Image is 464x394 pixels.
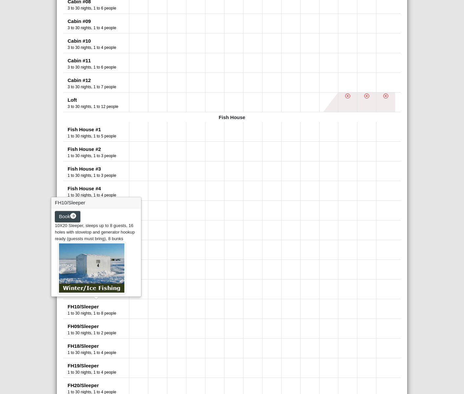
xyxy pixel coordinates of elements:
[68,18,129,25] div: Cabin #09
[68,362,129,370] div: FH19/Sleeper
[68,84,129,90] div: Number of Guests
[57,242,126,295] img: 766c476a-257a-41e0-9f08-6c9686015970.jpg
[68,350,129,356] div: Number of Guests
[68,342,129,350] div: FH18/Sleeper
[68,146,129,153] div: Fish House #2
[55,223,135,241] span: 10X20 Sleeper, sleeps up to 8 guests, 16 holes with stovetop and generator hookup ready (guessts ...
[68,37,129,45] div: Cabin #10
[68,133,129,139] div: Number of Guests
[68,165,129,173] div: Fish House #3
[68,192,129,198] div: Number of Guests
[68,5,129,11] div: Number of Guests
[68,96,129,104] div: Loft
[51,197,141,208] h3: FH10/Sleeper
[364,93,369,98] svg: x circle
[345,93,350,98] svg: x circle
[68,153,129,159] div: Number of Guests
[68,57,129,65] div: Cabin #11
[68,369,129,375] div: Number of Guests
[68,77,129,84] div: Cabin #12
[68,185,129,193] div: Fish House #4
[68,310,129,316] div: Number of Guests
[68,126,129,134] div: Fish House #1
[59,214,70,219] span: Book
[68,25,129,31] div: Number of Guests
[68,104,129,110] div: Number of Guests
[68,382,129,389] div: FH20/Sleeper
[68,323,129,330] div: FH09/Sleeper
[68,45,129,51] div: Number of Guests
[63,112,401,122] div: Fish House
[68,330,129,336] div: Number of Guests
[55,211,80,223] button: Bookarrow right circle fill
[383,93,388,98] svg: x circle
[68,303,129,311] div: FH10/Sleeper
[68,64,129,70] div: Number of Guests
[70,213,76,219] svg: arrow right circle fill
[68,173,129,178] div: Number of Guests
